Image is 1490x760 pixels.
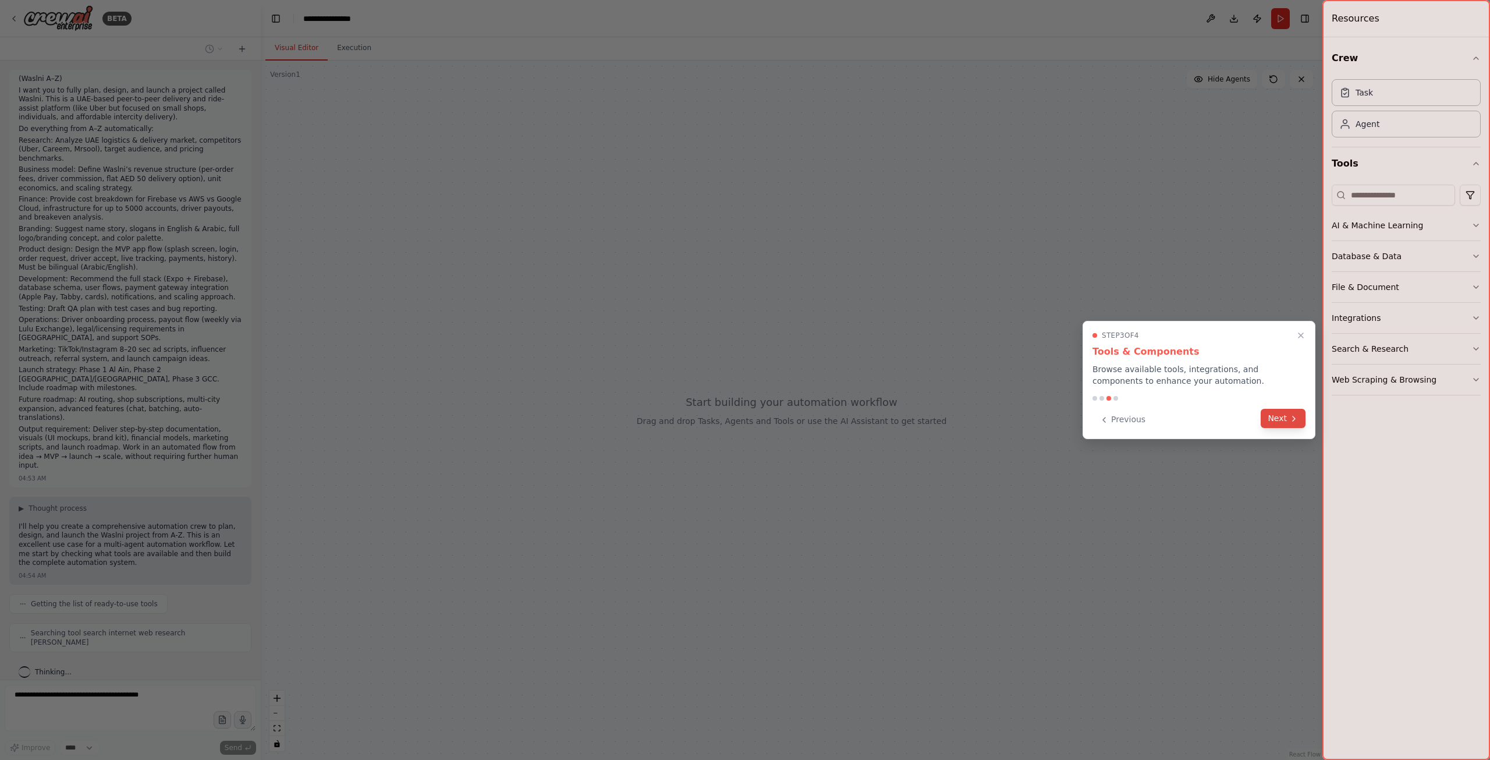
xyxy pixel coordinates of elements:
[1102,331,1139,340] span: Step 3 of 4
[268,10,284,27] button: Hide left sidebar
[1092,363,1305,387] p: Browse available tools, integrations, and components to enhance your automation.
[1294,328,1308,342] button: Close walkthrough
[1092,345,1305,359] h3: Tools & Components
[1092,410,1152,429] button: Previous
[1261,409,1305,428] button: Next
